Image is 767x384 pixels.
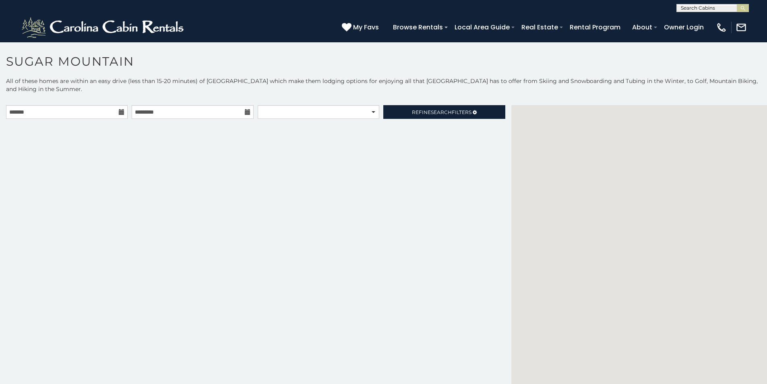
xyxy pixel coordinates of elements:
a: Browse Rentals [389,20,447,34]
img: mail-regular-white.png [736,22,747,33]
img: White-1-2.png [20,15,187,39]
span: My Favs [353,22,379,32]
span: Refine Filters [412,109,471,115]
a: Local Area Guide [451,20,514,34]
a: Rental Program [566,20,624,34]
a: RefineSearchFilters [383,105,505,119]
img: phone-regular-white.png [716,22,727,33]
a: Owner Login [660,20,708,34]
a: My Favs [342,22,381,33]
span: Search [431,109,452,115]
a: About [628,20,656,34]
a: Real Estate [517,20,562,34]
